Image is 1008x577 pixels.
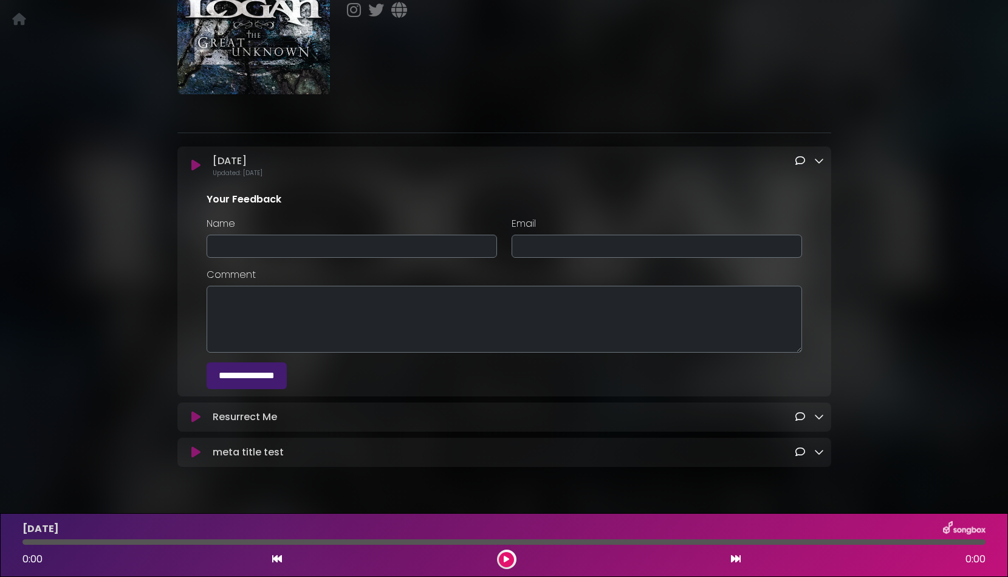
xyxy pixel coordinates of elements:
p: Updated: [DATE] [213,168,823,178]
label: Email [512,217,536,230]
p: Your Feedback [207,192,802,207]
p: meta title test [213,445,284,460]
label: Name [207,217,235,230]
p: [DATE] [213,154,247,168]
p: Resurrect Me [213,410,277,424]
label: Comment [207,268,256,281]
